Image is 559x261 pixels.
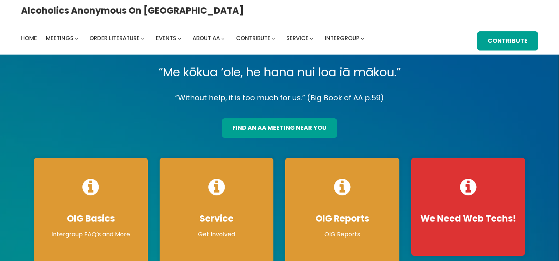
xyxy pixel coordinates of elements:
h4: We Need Web Techs! [419,213,518,224]
a: find an aa meeting near you [222,118,337,138]
span: Home [21,34,37,42]
span: Service [286,34,309,42]
span: About AA [192,34,220,42]
a: Intergroup [325,33,359,43]
span: Contribute [236,34,270,42]
button: Contribute submenu [272,37,275,40]
span: Order Literature [89,34,140,42]
a: Alcoholics Anonymous on [GEOGRAPHIC_DATA] [21,3,244,18]
button: Service submenu [310,37,313,40]
h4: Service [167,213,266,224]
button: Intergroup submenu [361,37,364,40]
h4: OIG Reports [293,213,392,224]
a: Home [21,33,37,43]
a: Meetings [46,33,74,43]
p: “Without help, it is too much for us.” (Big Book of AA p.59) [28,91,531,104]
a: Service [286,33,309,43]
span: Events [156,34,176,42]
p: Intergroup FAQ’s and More [41,230,140,239]
h4: OIG Basics [41,213,140,224]
button: Order Literature submenu [141,37,144,40]
span: Meetings [46,34,74,42]
a: About AA [192,33,220,43]
a: Events [156,33,176,43]
button: About AA submenu [221,37,225,40]
a: Contribute [236,33,270,43]
a: Contribute [477,31,538,51]
p: OIG Reports [293,230,392,239]
p: Get Involved [167,230,266,239]
span: Intergroup [325,34,359,42]
p: “Me kōkua ‘ole, he hana nui loa iā mākou.” [28,62,531,83]
button: Meetings submenu [75,37,78,40]
nav: Intergroup [21,33,367,43]
button: Events submenu [178,37,181,40]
